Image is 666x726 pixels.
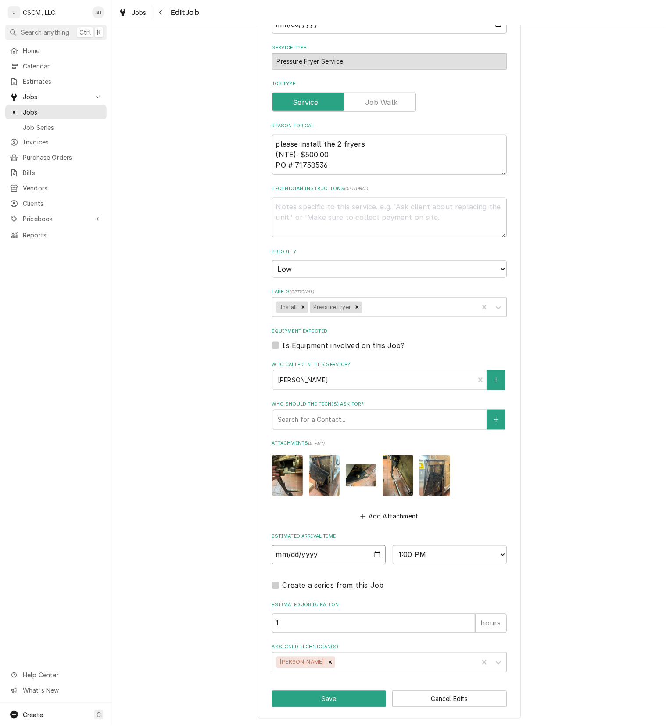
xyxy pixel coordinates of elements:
div: Assigned Technician(s) [272,644,507,672]
a: Reports [5,228,107,242]
button: Create New Contact [487,410,505,430]
label: Equipment Expected [272,328,507,335]
label: Priority [272,248,507,255]
div: Remove Pressure Fryer [352,302,362,313]
input: Date [272,545,386,564]
a: Estimates [5,74,107,89]
button: Create New Contact [487,370,505,390]
div: Who should the tech(s) ask for? [272,401,507,429]
a: Go to Jobs [5,90,107,104]
img: oZ8xAS1Rnykjo7vLPaZa [383,455,413,496]
span: Estimates [23,77,102,86]
label: Who called in this service? [272,361,507,368]
span: K [97,28,101,37]
label: Create a series from this Job [283,580,384,591]
span: Ctrl [79,28,91,37]
span: Pricebook [23,214,89,223]
label: Technician Instructions [272,185,507,192]
span: Help Center [23,670,101,679]
span: C [97,710,101,719]
div: Technician Instructions [272,185,507,237]
label: Reason For Call [272,122,507,129]
label: Labels [272,288,507,295]
div: SH [92,6,104,18]
span: ( optional ) [344,186,369,191]
div: Labels [272,288,507,317]
div: Reason For Call [272,122,507,175]
a: Jobs [5,105,107,119]
svg: Create New Contact [494,417,499,423]
span: Purchase Orders [23,153,102,162]
a: Bills [5,165,107,180]
div: Who called in this service? [272,361,507,390]
div: CSCM, LLC's Avatar [8,6,20,18]
div: Service Type [272,44,507,69]
a: Jobs [115,5,150,20]
span: Create [23,711,43,719]
div: Priority [272,248,507,278]
img: nJwhctGRLKQkpvWeEvpQ [309,455,340,496]
span: Calendar [23,61,102,71]
span: ( if any ) [308,441,325,446]
label: Attachments [272,440,507,447]
button: Save [272,691,387,707]
span: Jobs [132,8,147,17]
span: What's New [23,686,101,695]
select: Time Select [393,545,507,564]
div: Attachments [272,440,507,522]
img: 5dOIrKbnTTn5u1K9UHqn [346,464,376,487]
a: Calendar [5,59,107,73]
a: Invoices [5,135,107,149]
div: Button Group [272,691,507,707]
a: Purchase Orders [5,150,107,165]
span: Job Series [23,123,102,132]
div: Serra Heyen's Avatar [92,6,104,18]
div: Pressure Fryer [310,302,352,313]
button: Search anythingCtrlK [5,25,107,40]
a: Job Series [5,120,107,135]
a: Clients [5,196,107,211]
div: Install [276,302,298,313]
img: a6FDIiIREyTewD2hBZ7i [419,455,450,496]
a: Go to Pricebook [5,212,107,226]
div: Equipment Expected [272,328,507,350]
button: Navigate back [154,5,168,19]
a: Home [5,43,107,58]
a: Vendors [5,181,107,195]
label: Job Type [272,80,507,87]
label: Is Equipment involved on this Job? [283,340,405,351]
div: hours [475,614,507,633]
div: Button Group Row [272,691,507,707]
div: Remove Jonnie Pakovich [326,657,335,668]
span: Reports [23,230,102,240]
button: Cancel Edits [392,691,507,707]
textarea: please install the 2 fryers (NTE): $500.00 PO # 71758536 [272,135,507,175]
button: Add Attachment [358,510,420,522]
div: Job Type [272,80,507,111]
div: CSCM, LLC [23,8,55,17]
div: Pressure Fryer Service [272,53,507,70]
img: RWcYaJWLQWywe9XUpARF [272,455,303,496]
div: Estimated Job Duration [272,602,507,633]
label: Estimated Job Duration [272,602,507,609]
span: Edit Job [168,7,199,18]
span: Bills [23,168,102,177]
a: Go to Help Center [5,668,107,682]
div: [PERSON_NAME] [276,657,326,668]
svg: Create New Contact [494,377,499,383]
span: Home [23,46,102,55]
label: Service Type [272,44,507,51]
a: Go to What's New [5,683,107,697]
span: Clients [23,199,102,208]
div: Estimated Arrival Time [272,533,507,564]
div: C [8,6,20,18]
span: Jobs [23,92,89,101]
label: Who should the tech(s) ask for? [272,401,507,408]
span: Search anything [21,28,69,37]
span: Invoices [23,137,102,147]
label: Estimated Arrival Time [272,533,507,540]
label: Assigned Technician(s) [272,644,507,651]
span: ( optional ) [290,289,314,294]
span: Vendors [23,183,102,193]
span: Jobs [23,108,102,117]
